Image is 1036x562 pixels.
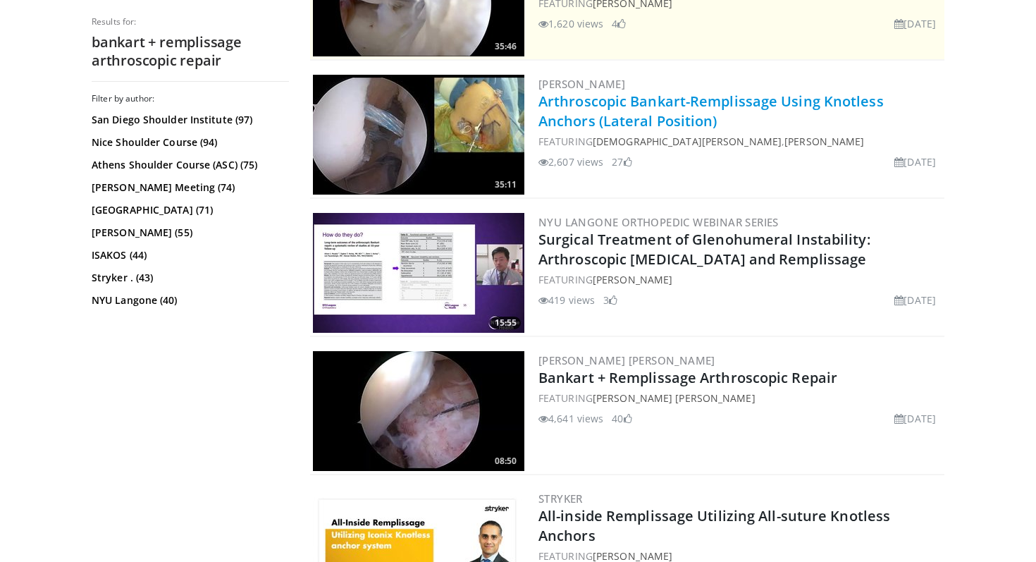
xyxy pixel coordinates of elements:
li: 419 views [538,293,595,307]
span: 35:46 [491,40,521,53]
a: Surgical Treatment of Glenohumeral Instability: Arthroscopic [MEDICAL_DATA] and Remplissage [538,230,870,269]
p: Results for: [92,16,289,28]
a: Stryker . (43) [92,271,285,285]
li: [DATE] [894,293,936,307]
li: 1,620 views [538,16,603,31]
a: [PERSON_NAME] [PERSON_NAME] [538,353,715,367]
img: 50183f3c-c470-4514-bc15-a76767eb77f7.300x170_q85_crop-smart_upscale.jpg [313,351,524,471]
span: 35:11 [491,178,521,191]
span: 08:50 [491,455,521,468]
li: 40 [612,411,631,426]
a: Bankart + Remplissage Arthroscopic Repair [538,368,837,387]
a: [PERSON_NAME] [538,77,625,91]
img: 5511b34b-6e8b-47df-b482-3c31bf70cbb7.300x170_q85_crop-smart_upscale.jpg [313,75,524,195]
li: 27 [612,154,631,169]
li: 3 [603,293,617,307]
a: NYU Langone (40) [92,293,285,307]
a: [PERSON_NAME] Meeting (74) [92,181,285,195]
a: [GEOGRAPHIC_DATA] (71) [92,203,285,217]
a: All-inside Remplissage Utilizing All-suture Knotless Anchors [538,506,890,545]
a: San Diego Shoulder Institute (97) [92,113,285,127]
li: 4 [612,16,626,31]
h2: bankart + remplissage arthroscopic repair [92,33,289,70]
a: Stryker [538,491,583,506]
div: FEATURING , [538,134,942,149]
a: NYU Langone Orthopedic Webinar Series [538,215,779,229]
h3: Filter by author: [92,93,289,104]
div: FEATURING [538,391,942,405]
li: [DATE] [894,154,936,169]
span: 15:55 [491,317,521,329]
a: [PERSON_NAME] (55) [92,226,285,240]
a: [DEMOGRAPHIC_DATA][PERSON_NAME] [593,135,782,148]
li: [DATE] [894,411,936,426]
img: 8fa34aa1-d3f5-4737-9bd1-db8677f7b0c2.300x170_q85_crop-smart_upscale.jpg [313,213,524,333]
div: FEATURING [538,272,942,287]
a: 35:11 [313,75,524,195]
li: 2,607 views [538,154,603,169]
a: ISAKOS (44) [92,248,285,262]
a: Arthroscopic Bankart-Remplissage Using Knotless Anchors (Lateral Position) [538,92,884,130]
li: 4,641 views [538,411,603,426]
a: 08:50 [313,351,524,471]
a: Nice Shoulder Course (94) [92,135,285,149]
a: [PERSON_NAME] [PERSON_NAME] [593,391,756,405]
a: Athens Shoulder Course (ASC) (75) [92,158,285,172]
a: 15:55 [313,213,524,333]
a: [PERSON_NAME] [593,273,672,286]
a: [PERSON_NAME] [784,135,864,148]
li: [DATE] [894,16,936,31]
